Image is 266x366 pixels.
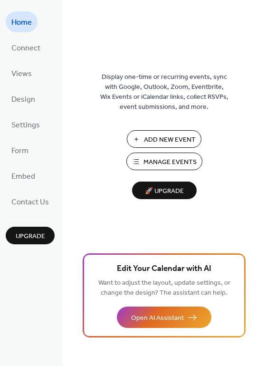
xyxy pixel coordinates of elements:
a: Connect [6,37,46,58]
button: 🚀 Upgrade [132,182,197,199]
a: Embed [6,165,41,186]
a: Views [6,63,38,84]
span: 🚀 Upgrade [138,185,191,198]
span: Upgrade [16,231,45,241]
span: Settings [11,118,40,133]
a: Design [6,88,41,109]
span: Form [11,144,28,159]
span: Open AI Assistant [131,313,184,323]
button: Add New Event [127,130,201,148]
span: Design [11,92,35,107]
span: Contact Us [11,195,49,210]
button: Manage Events [126,153,202,170]
span: Want to adjust the layout, update settings, or change the design? The assistant can help. [98,277,230,299]
span: Connect [11,41,40,56]
a: Home [6,11,38,32]
a: Contact Us [6,191,55,212]
a: Settings [6,114,46,135]
span: Embed [11,169,35,184]
a: Form [6,140,34,161]
span: Manage Events [143,157,197,167]
button: Upgrade [6,227,55,244]
span: Views [11,67,32,82]
span: Edit Your Calendar with AI [117,262,211,276]
button: Open AI Assistant [117,307,211,328]
span: Display one-time or recurring events, sync with Google, Outlook, Zoom, Eventbrite, Wix Events or ... [100,72,228,112]
span: Home [11,15,32,30]
span: Add New Event [144,135,196,145]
